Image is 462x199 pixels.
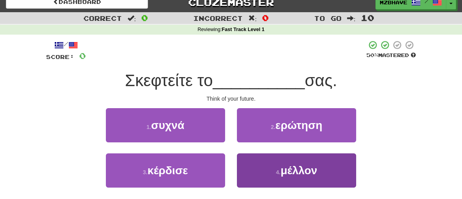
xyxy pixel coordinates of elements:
[143,169,148,175] small: 3 .
[83,14,122,22] span: Correct
[46,53,74,60] span: Score:
[248,15,257,22] span: :
[366,52,416,59] div: Mastered
[262,13,269,22] span: 0
[141,13,148,22] span: 0
[125,71,213,90] span: Σκεφτείτε το
[281,164,317,177] span: μέλλον
[276,169,281,175] small: 4 .
[46,40,86,50] div: /
[146,124,151,130] small: 1 .
[314,14,342,22] span: To go
[106,153,225,188] button: 3.κέρδισε
[193,14,243,22] span: Incorrect
[366,52,378,58] span: 50 %
[237,153,356,188] button: 4.μέλλον
[148,164,188,177] span: κέρδισε
[213,71,305,90] span: __________
[128,15,136,22] span: :
[347,15,356,22] span: :
[151,119,184,131] span: συχνά
[361,13,374,22] span: 10
[46,95,416,103] div: Think of your future.
[275,119,322,131] span: ερώτηση
[106,108,225,142] button: 1.συχνά
[237,108,356,142] button: 2.ερώτηση
[79,51,86,61] span: 0
[271,124,275,130] small: 2 .
[305,71,337,90] span: σας.
[222,27,265,32] strong: Fast Track Level 1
